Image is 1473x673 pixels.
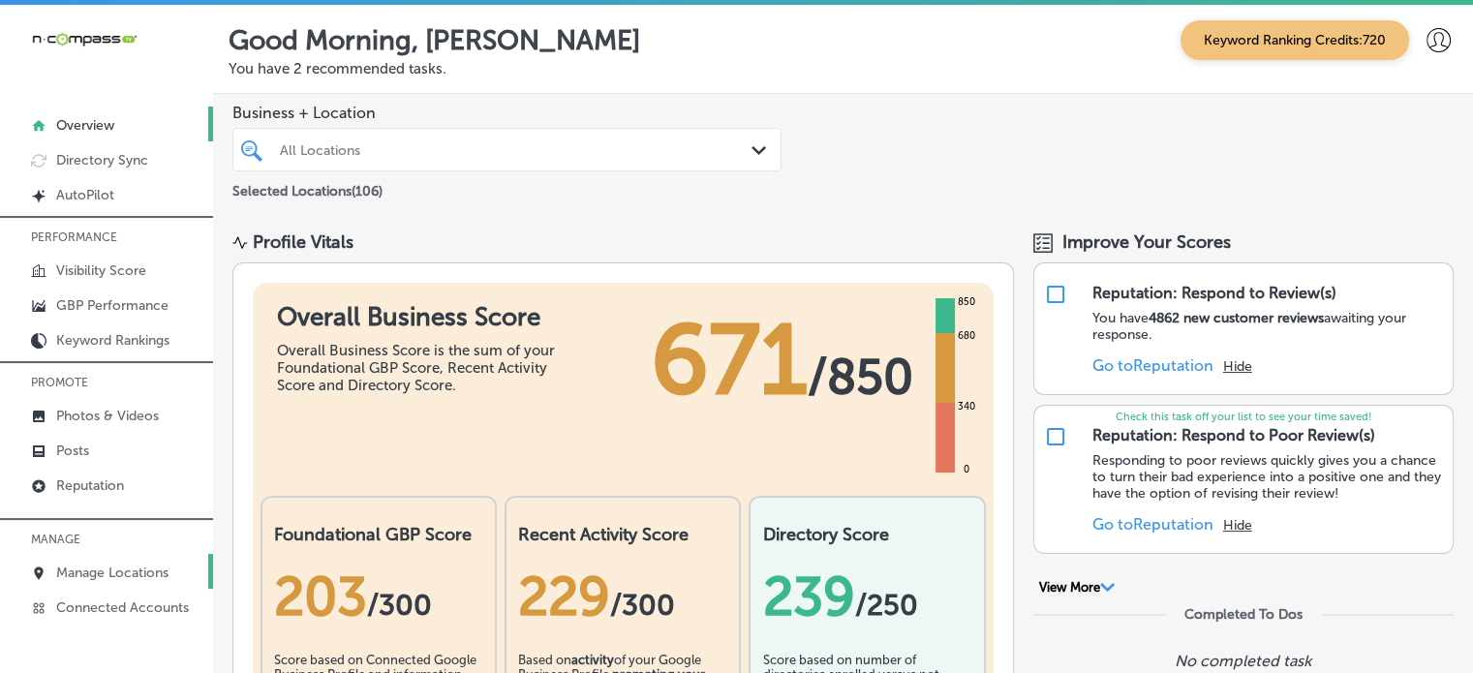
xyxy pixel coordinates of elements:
[56,152,148,168] p: Directory Sync
[229,60,1458,77] p: You have 2 recommended tasks.
[56,408,159,424] p: Photos & Videos
[232,104,782,122] span: Business + Location
[56,443,89,459] p: Posts
[56,477,124,494] p: Reputation
[1092,356,1213,375] a: Go toReputation
[854,588,917,623] span: /250
[808,348,913,406] span: / 850
[960,462,973,477] div: 0
[1175,652,1311,670] p: No completed task
[651,302,808,418] span: 671
[1149,310,1324,326] strong: 4862 new customer reviews
[1184,606,1303,623] div: Completed To Dos
[277,302,568,332] h1: Overall Business Score
[1092,426,1375,444] div: Reputation: Respond to Poor Review(s)
[56,297,169,314] p: GBP Performance
[1092,515,1213,534] a: Go toReputation
[1181,20,1409,60] span: Keyword Ranking Credits: 720
[277,342,568,394] div: Overall Business Score is the sum of your Foundational GBP Score, Recent Activity Score and Direc...
[229,24,640,56] p: Good Morning, [PERSON_NAME]
[253,231,353,253] div: Profile Vitals
[56,599,189,616] p: Connected Accounts
[610,588,675,623] span: /300
[571,653,614,667] b: activity
[280,141,753,158] div: All Locations
[56,565,169,581] p: Manage Locations
[762,524,971,545] h2: Directory Score
[56,187,114,203] p: AutoPilot
[56,332,169,349] p: Keyword Rankings
[232,175,383,199] p: Selected Locations ( 106 )
[1223,358,1252,375] button: Hide
[56,117,114,134] p: Overview
[1033,579,1121,597] button: View More
[1223,517,1252,534] button: Hide
[274,565,483,628] div: 203
[954,294,979,310] div: 850
[954,328,979,344] div: 680
[954,399,979,414] div: 340
[56,262,146,279] p: Visibility Score
[1092,310,1443,343] p: You have awaiting your response.
[1092,284,1336,302] div: Reputation: Respond to Review(s)
[518,524,727,545] h2: Recent Activity Score
[31,30,138,48] img: 660ab0bf-5cc7-4cb8-ba1c-48b5ae0f18e60NCTV_CLogo_TV_Black_-500x88.png
[518,565,727,628] div: 229
[274,524,483,545] h2: Foundational GBP Score
[1062,231,1231,253] span: Improve Your Scores
[762,565,971,628] div: 239
[1034,411,1453,423] p: Check this task off your list to see your time saved!
[1092,452,1443,502] p: Responding to poor reviews quickly gives you a chance to turn their bad experience into a positiv...
[367,588,432,623] span: / 300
